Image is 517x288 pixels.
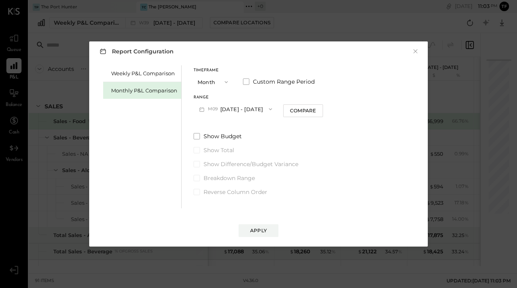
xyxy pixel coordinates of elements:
[290,107,316,114] div: Compare
[283,104,323,117] button: Compare
[98,46,174,56] h3: Report Configuration
[204,174,255,182] span: Breakdown Range
[204,132,242,140] span: Show Budget
[111,87,177,94] div: Monthly P&L Comparison
[194,74,233,89] button: Month
[111,70,177,77] div: Weekly P&L Comparison
[194,96,278,100] div: Range
[239,224,278,237] button: Apply
[253,78,315,86] span: Custom Range Period
[208,106,220,112] span: M09
[204,188,267,196] span: Reverse Column Order
[204,160,298,168] span: Show Difference/Budget Variance
[194,102,278,116] button: M09[DATE] - [DATE]
[412,47,419,55] button: ×
[194,69,233,72] div: Timeframe
[250,227,267,234] div: Apply
[204,146,234,154] span: Show Total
